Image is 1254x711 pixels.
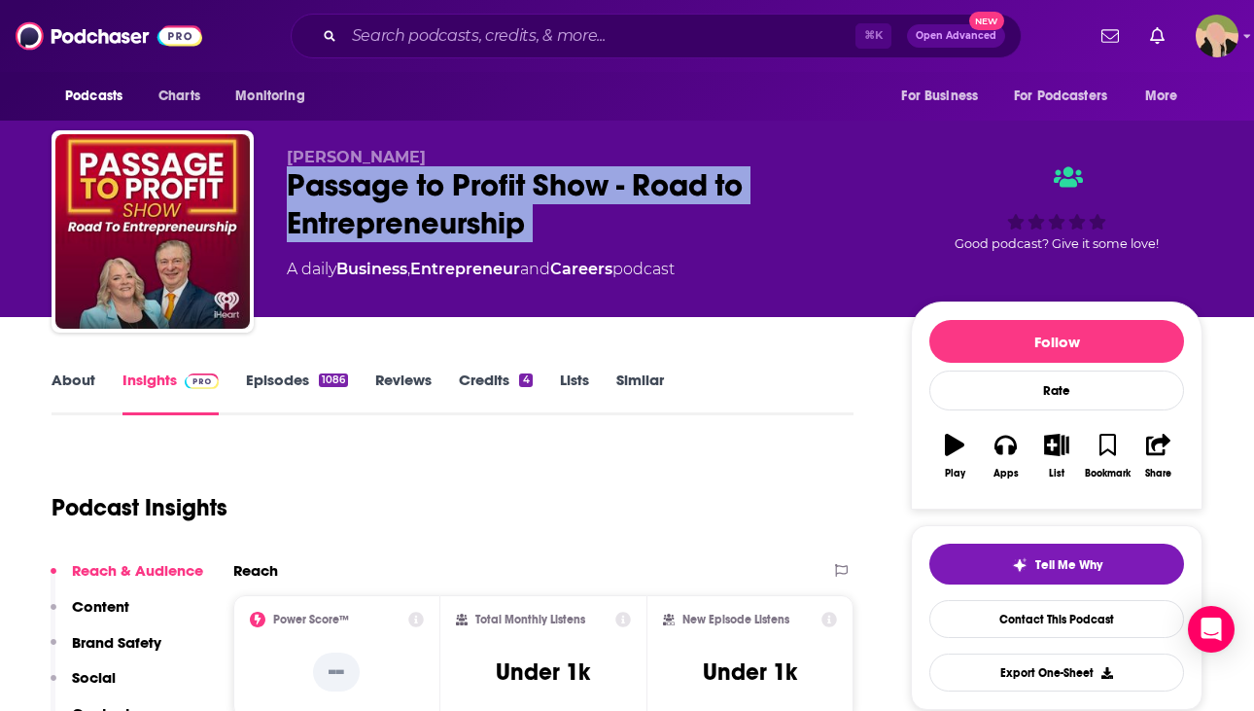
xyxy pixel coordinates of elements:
img: Podchaser - Follow, Share and Rate Podcasts [16,18,202,54]
div: 4 [519,373,532,387]
h3: Under 1k [703,658,797,687]
a: Credits4 [459,371,532,415]
div: Search podcasts, credits, & more... [291,14,1022,58]
div: List [1049,468,1064,480]
a: Careers [550,260,612,278]
a: Business [336,260,407,278]
span: Logged in as KatMcMahonn [1196,15,1238,57]
button: Content [51,597,129,633]
div: Rate [929,371,1184,410]
a: Lists [560,371,589,415]
input: Search podcasts, credits, & more... [344,20,855,52]
a: Contact This Podcast [929,600,1184,638]
a: Show notifications dropdown [1094,19,1127,53]
button: open menu [1001,78,1135,115]
button: Show profile menu [1196,15,1238,57]
a: About [52,371,95,415]
button: Share [1133,421,1184,491]
span: ⌘ K [855,23,891,49]
a: Show notifications dropdown [1142,19,1172,53]
span: For Podcasters [1014,83,1107,110]
button: Apps [980,421,1030,491]
button: Bookmark [1082,421,1132,491]
button: open menu [52,78,148,115]
div: A daily podcast [287,258,675,281]
button: Social [51,668,116,704]
div: Play [945,468,965,480]
span: Charts [158,83,200,110]
a: Entrepreneur [410,260,520,278]
h2: Reach [233,561,278,580]
button: Brand Safety [51,633,161,669]
div: Apps [993,468,1019,480]
p: Reach & Audience [72,561,203,580]
span: Monitoring [235,83,304,110]
span: Good podcast? Give it some love! [955,236,1159,251]
p: Content [72,597,129,616]
h3: Under 1k [496,658,590,687]
div: Good podcast? Give it some love! [911,148,1202,268]
a: Episodes1086 [246,371,348,415]
button: tell me why sparkleTell Me Why [929,544,1184,585]
p: Brand Safety [72,633,161,652]
button: open menu [1132,78,1202,115]
button: Export One-Sheet [929,654,1184,692]
a: Reviews [375,371,432,415]
img: User Profile [1196,15,1238,57]
div: Open Intercom Messenger [1188,606,1235,653]
img: Passage to Profit Show - Road to Entrepreneurship [55,134,250,329]
h2: New Episode Listens [682,613,789,626]
button: Follow [929,320,1184,363]
span: For Business [901,83,978,110]
img: tell me why sparkle [1012,557,1028,573]
h2: Total Monthly Listens [475,613,585,626]
span: Tell Me Why [1035,557,1102,573]
a: Charts [146,78,212,115]
p: Social [72,668,116,687]
span: Podcasts [65,83,122,110]
button: Open AdvancedNew [907,24,1005,48]
span: [PERSON_NAME] [287,148,426,166]
button: List [1031,421,1082,491]
button: open menu [888,78,1002,115]
span: and [520,260,550,278]
span: More [1145,83,1178,110]
button: Play [929,421,980,491]
img: Podchaser Pro [185,373,219,389]
h2: Power Score™ [273,613,349,626]
span: , [407,260,410,278]
div: Bookmark [1085,468,1131,480]
span: New [969,12,1004,30]
h1: Podcast Insights [52,493,227,522]
div: 1086 [319,373,348,387]
button: Reach & Audience [51,561,203,597]
a: Similar [616,371,664,415]
a: InsightsPodchaser Pro [122,371,219,415]
span: Open Advanced [916,31,996,41]
button: open menu [222,78,330,115]
div: Share [1145,468,1171,480]
p: -- [313,653,360,692]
